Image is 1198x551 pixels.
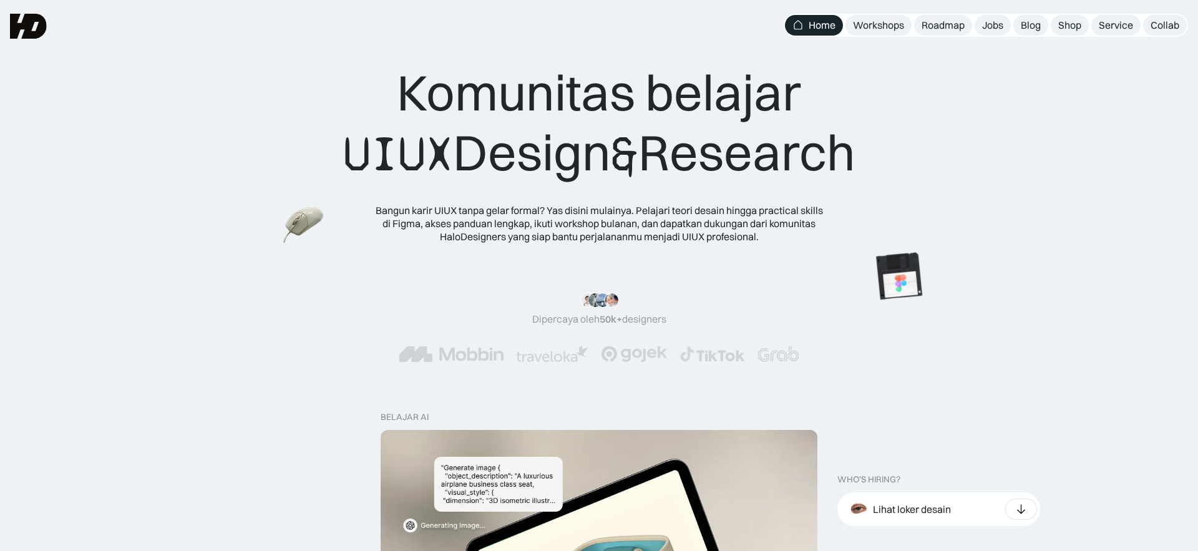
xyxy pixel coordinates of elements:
[982,19,1003,32] div: Jobs
[873,503,951,516] div: Lihat loker desain
[853,19,904,32] div: Workshops
[1013,15,1048,36] a: Blog
[1058,19,1081,32] div: Shop
[975,15,1011,36] a: Jobs
[343,124,453,184] span: UIUX
[611,124,638,184] span: &
[914,15,972,36] a: Roadmap
[785,15,843,36] a: Home
[837,474,900,485] div: WHO’S HIRING?
[374,204,824,243] div: Bangun karir UIUX tanpa gelar formal? Yas disini mulainya. Pelajari teori desain hingga practical...
[1021,19,1041,32] div: Blog
[1091,15,1141,36] a: Service
[532,313,666,326] div: Dipercaya oleh designers
[1151,19,1179,32] div: Collab
[343,62,855,184] div: Komunitas belajar Design Research
[809,19,835,32] div: Home
[1143,15,1187,36] a: Collab
[381,412,429,422] div: belajar ai
[1051,15,1089,36] a: Shop
[600,313,622,325] span: 50k+
[922,19,965,32] div: Roadmap
[845,15,912,36] a: Workshops
[1099,19,1133,32] div: Service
